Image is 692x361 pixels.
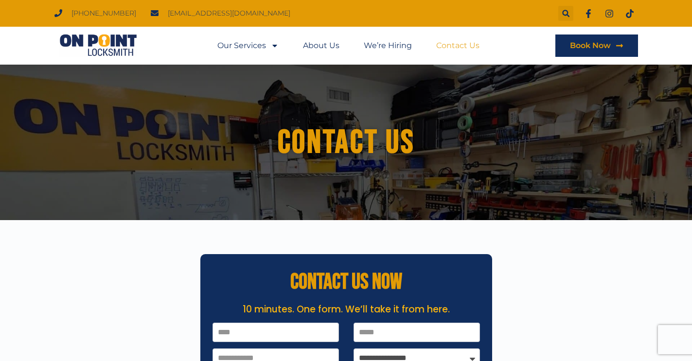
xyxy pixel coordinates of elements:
[555,34,638,57] a: Book Now
[436,34,479,57] a: Contact Us
[205,271,487,293] h2: CONTACT US NOW
[205,303,487,317] p: 10 minutes. One form. We’ll take it from here.
[303,34,339,57] a: About Us
[364,34,412,57] a: We’re Hiring
[217,34,279,57] a: Our Services
[570,42,611,50] span: Book Now
[217,34,479,57] nav: Menu
[558,6,573,21] div: Search
[69,7,136,20] span: [PHONE_NUMBER]
[165,7,290,20] span: [EMAIL_ADDRESS][DOMAIN_NAME]
[74,124,619,161] h1: Contact us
